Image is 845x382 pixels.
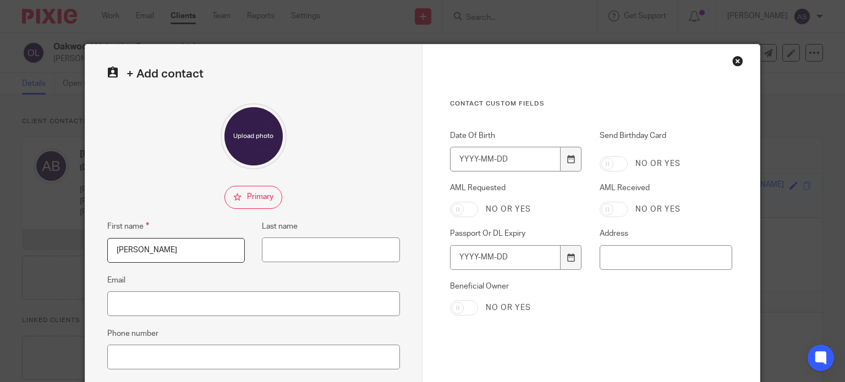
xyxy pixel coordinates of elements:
[450,245,561,270] input: YYYY-MM-DD
[262,221,298,232] label: Last name
[732,56,743,67] div: Close this dialog window
[450,182,583,193] label: AML Requested
[107,328,158,339] label: Phone number
[600,130,732,148] label: Send Birthday Card
[600,182,732,193] label: AML Received
[107,275,125,286] label: Email
[486,204,531,215] label: No or yes
[635,204,681,215] label: No or yes
[600,228,732,239] label: Address
[450,228,583,239] label: Passport Or DL Expiry
[107,67,400,81] h2: + Add contact
[635,158,681,169] label: No or yes
[450,281,583,292] label: Beneficial Owner
[486,302,531,313] label: No or yes
[450,130,583,141] label: Date Of Birth
[107,220,149,232] label: First name
[450,99,732,108] h3: Contact Custom fields
[450,147,561,171] input: YYYY-MM-DD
